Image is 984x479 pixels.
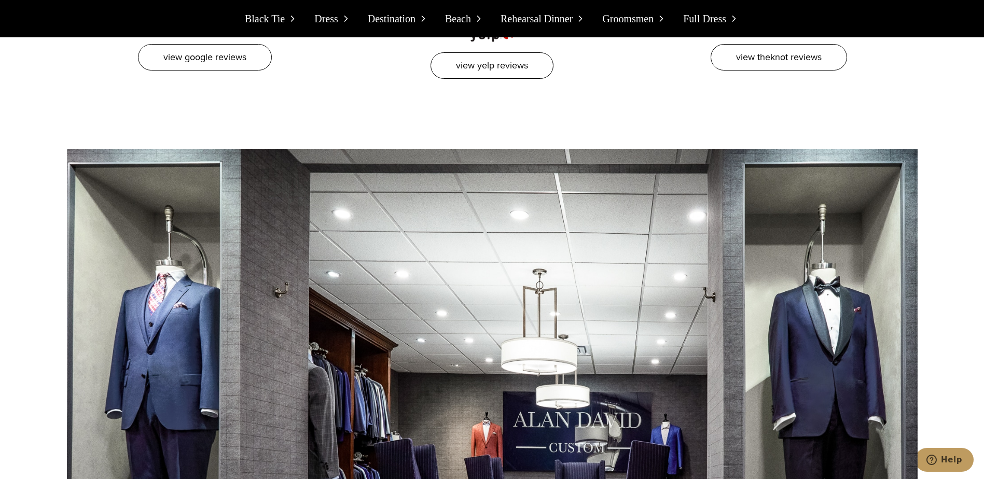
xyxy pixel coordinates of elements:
[138,44,272,71] a: View Google Reviews
[314,10,338,27] span: Dress
[501,10,573,27] span: Rehearsal Dinner
[683,10,726,27] span: Full Dress
[602,10,654,27] span: Groomsmen
[711,44,847,71] a: View TheKnot Reviews
[445,10,471,27] span: Beach
[245,10,285,27] span: Black Tie
[431,52,553,79] a: View Yelp Reviews
[368,10,415,27] span: Destination
[918,448,974,474] iframe: Opens a widget where you can chat to one of our agents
